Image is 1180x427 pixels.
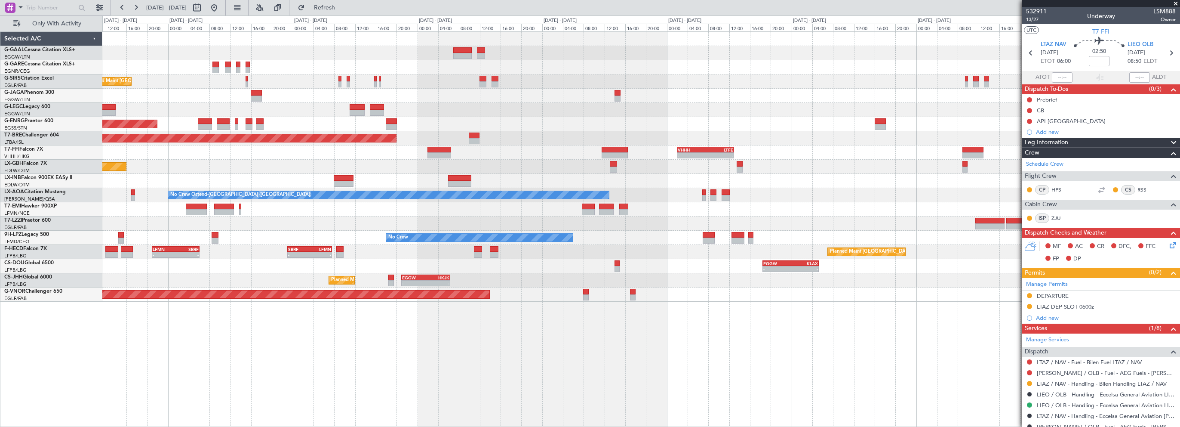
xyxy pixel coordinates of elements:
[1036,314,1176,322] div: Add new
[1128,57,1141,66] span: 08:50
[4,175,72,180] a: LX-INBFalcon 900EX EASy II
[918,17,951,25] div: [DATE] - [DATE]
[4,62,75,67] a: G-GARECessna Citation XLS+
[1037,292,1069,300] div: DEPARTURE
[1121,185,1135,195] div: CS
[1092,27,1109,36] span: T7-FFI
[4,153,30,160] a: VHHH/HKG
[168,24,189,31] div: 00:00
[916,24,937,31] div: 00:00
[176,247,199,252] div: SBRF
[688,24,708,31] div: 04:00
[4,218,22,223] span: T7-LZZI
[419,17,452,25] div: [DATE] - [DATE]
[1153,7,1176,16] span: LSM888
[750,24,771,31] div: 16:00
[4,175,21,180] span: LX-INB
[4,47,24,53] span: G-GAAL
[4,118,53,124] a: G-ENRGPraetor 600
[4,289,25,294] span: G-VNOR
[1051,214,1071,222] a: ZJU
[4,47,75,53] a: G-GAALCessna Citation XLS+
[288,247,310,252] div: SBRF
[169,17,203,25] div: [DATE] - [DATE]
[313,24,334,31] div: 04:00
[388,231,408,244] div: No Crew
[4,161,23,166] span: LX-GBH
[1128,40,1153,49] span: LIEO OLB
[4,118,25,124] span: G-ENRG
[4,90,54,95] a: G-JAGAPhenom 300
[4,133,59,138] a: T7-BREChallenger 604
[521,24,542,31] div: 20:00
[310,252,331,257] div: -
[1036,128,1176,136] div: Add new
[4,218,51,223] a: T7-LZZIPraetor 600
[4,275,23,280] span: CS-JHH
[4,196,55,202] a: [PERSON_NAME]/QSA
[4,111,30,117] a: EGGW/LTN
[1036,73,1050,82] span: ATOT
[426,275,449,280] div: HKJK
[4,68,30,74] a: EGNR/CEG
[176,252,199,257] div: -
[126,24,147,31] div: 16:00
[4,204,57,209] a: T7-EMIHawker 900XP
[396,24,417,31] div: 20:00
[334,24,355,31] div: 08:00
[1026,16,1047,23] span: 13/27
[544,17,577,25] div: [DATE] - [DATE]
[1025,347,1048,357] span: Dispatch
[4,267,27,273] a: LFPB/LBG
[310,247,331,252] div: LFMN
[418,24,438,31] div: 00:00
[1057,57,1071,66] span: 06:00
[1020,24,1041,31] div: 20:00
[1143,57,1157,66] span: ELDT
[1026,160,1063,169] a: Schedule Crew
[272,24,292,31] div: 20:00
[146,4,187,12] span: [DATE] - [DATE]
[1149,268,1162,277] span: (0/2)
[170,189,311,201] div: No Crew Ostend-[GEOGRAPHIC_DATA] ([GEOGRAPHIC_DATA])
[1025,138,1068,148] span: Leg Information
[958,24,978,31] div: 08:00
[833,24,854,31] div: 08:00
[1087,12,1115,21] div: Underway
[763,261,790,266] div: EGGW
[1035,185,1049,195] div: CP
[729,24,750,31] div: 12:00
[937,24,958,31] div: 04:00
[1037,96,1057,103] div: Prebrief
[1025,324,1047,334] span: Services
[1025,228,1106,238] span: Dispatch Checks and Weather
[1037,380,1167,387] a: LTAZ / NAV - Handling - Bilen Handling LTAZ / NAV
[4,246,47,251] a: F-HECDFalcon 7X
[251,24,272,31] div: 16:00
[438,24,459,31] div: 04:00
[584,24,604,31] div: 08:00
[1024,26,1039,34] button: UTC
[288,252,310,257] div: -
[790,261,817,266] div: KLAX
[1037,118,1106,125] div: API [GEOGRAPHIC_DATA]
[294,1,345,15] button: Refresh
[153,247,175,252] div: LFMN
[1026,7,1047,16] span: 532911
[1041,57,1055,66] span: ETOT
[4,189,24,195] span: LX-AOA
[1025,200,1057,210] span: Cabin Crew
[4,210,30,217] a: LFMN/NCE
[376,24,396,31] div: 16:00
[189,24,209,31] div: 04:00
[4,260,54,266] a: CS-DOUGlobal 6500
[678,147,706,152] div: VHHH
[771,24,791,31] div: 20:00
[1153,16,1176,23] span: Owner
[4,82,27,89] a: EGLF/FAB
[4,54,30,60] a: EGGW/LTN
[4,139,24,145] a: LTBA/ISL
[4,62,24,67] span: G-GARE
[4,253,27,259] a: LFPB/LBG
[979,24,999,31] div: 12:00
